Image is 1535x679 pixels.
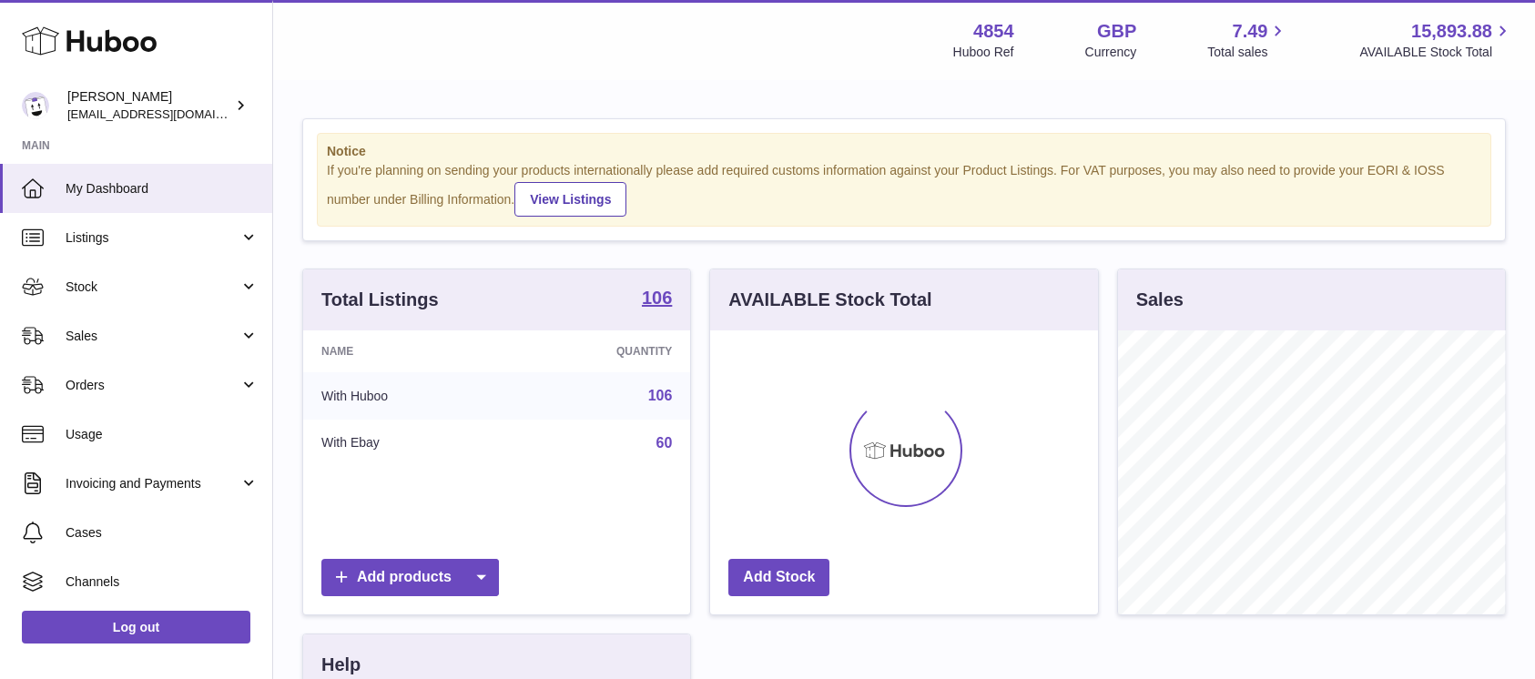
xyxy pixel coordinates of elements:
td: With Ebay [303,420,507,467]
h3: Total Listings [321,288,439,312]
span: Cases [66,524,259,542]
a: 15,893.88 AVAILABLE Stock Total [1359,19,1513,61]
a: 106 [648,388,673,403]
h3: Help [321,653,361,677]
a: Add products [321,559,499,596]
span: Stock [66,279,239,296]
a: Add Stock [728,559,829,596]
div: Currency [1085,44,1137,61]
span: [EMAIL_ADDRESS][DOMAIN_NAME] [67,106,268,121]
span: My Dashboard [66,180,259,198]
h3: Sales [1136,288,1184,312]
span: Channels [66,573,259,591]
span: Total sales [1207,44,1288,61]
a: 7.49 Total sales [1207,19,1288,61]
div: [PERSON_NAME] [67,88,231,123]
th: Quantity [507,330,690,372]
strong: GBP [1097,19,1136,44]
strong: Notice [327,143,1481,160]
span: 7.49 [1233,19,1268,44]
strong: 4854 [973,19,1014,44]
span: Invoicing and Payments [66,475,239,492]
div: Huboo Ref [953,44,1014,61]
img: jimleo21@yahoo.gr [22,92,49,119]
td: With Huboo [303,372,507,420]
div: If you're planning on sending your products internationally please add required customs informati... [327,162,1481,217]
th: Name [303,330,507,372]
span: Orders [66,377,239,394]
span: 15,893.88 [1411,19,1492,44]
h3: AVAILABLE Stock Total [728,288,931,312]
strong: 106 [642,289,672,307]
span: Usage [66,426,259,443]
a: Log out [22,611,250,644]
a: 60 [656,435,673,451]
span: Sales [66,328,239,345]
a: View Listings [514,182,626,217]
span: AVAILABLE Stock Total [1359,44,1513,61]
span: Listings [66,229,239,247]
a: 106 [642,289,672,310]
